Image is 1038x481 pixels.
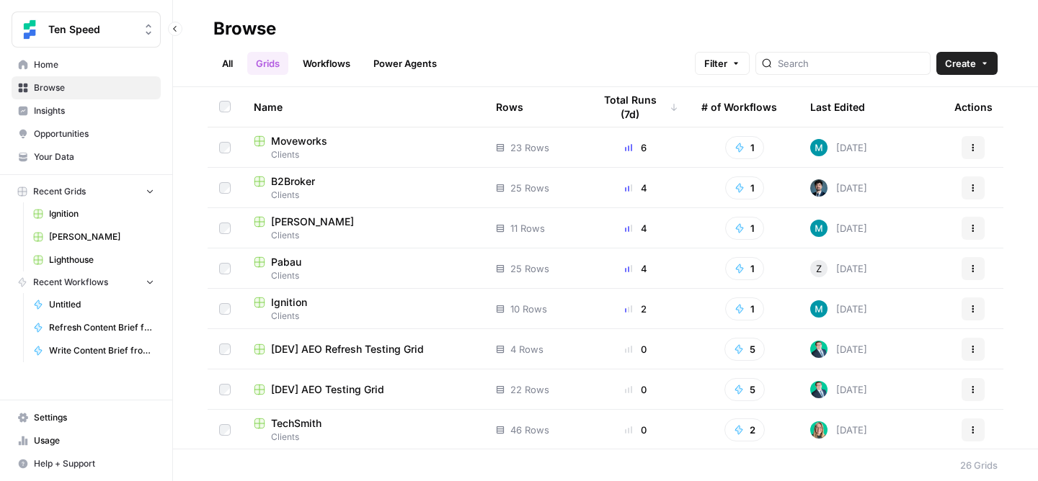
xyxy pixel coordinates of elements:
[724,378,765,401] button: 5
[510,382,549,397] span: 22 Rows
[725,176,764,199] button: 1
[254,134,473,161] a: MoveworksClients
[12,53,161,76] a: Home
[510,261,549,276] span: 25 Rows
[810,421,867,439] div: [DATE]
[510,140,549,155] span: 23 Rows
[810,381,867,398] div: [DATE]
[12,12,161,48] button: Workspace: Ten Speed
[810,381,828,398] img: loq7q7lwz012dtl6ci9jrncps3v6
[271,342,424,356] span: [DEV] AEO Refresh Testing Grid
[810,179,828,197] img: akd5wg4rckfd5i9ckwsdbvxucqo9
[254,416,473,444] a: TechSmithClients
[496,87,523,127] div: Rows
[12,122,161,145] a: Opportunities
[213,17,276,40] div: Browse
[33,185,86,198] span: Recent Grids
[593,382,678,397] div: 0
[27,316,161,339] a: Refresh Content Brief from Keyword [DEV]
[593,302,678,316] div: 2
[254,255,473,282] a: PabauClients
[695,52,750,75] button: Filter
[34,127,154,140] span: Opportunities
[12,271,161,293] button: Recent Workflows
[810,220,828,237] img: 9k9gt13slxq95qn7lcfsj5lxmi7v
[49,298,154,311] span: Untitled
[254,295,473,323] a: IgnitionClients
[34,81,154,94] span: Browse
[954,87,993,127] div: Actions
[27,339,161,362] a: Write Content Brief from Keyword [DEV]
[49,230,154,243] span: [PERSON_NAME]
[810,341,828,358] img: loq7q7lwz012dtl6ci9jrncps3v6
[510,221,545,235] span: 11 Rows
[34,457,154,470] span: Help + Support
[701,87,777,127] div: # of Workflows
[27,225,161,248] a: [PERSON_NAME]
[27,293,161,316] a: Untitled
[48,22,136,37] span: Ten Speed
[294,52,359,75] a: Workflows
[936,52,998,75] button: Create
[49,344,154,357] span: Write Content Brief from Keyword [DEV]
[810,341,867,358] div: [DATE]
[724,418,765,441] button: 2
[810,300,867,318] div: [DATE]
[271,416,321,431] span: TechSmith
[810,87,865,127] div: Last Edited
[593,342,678,356] div: 0
[593,221,678,235] div: 4
[510,302,547,316] span: 10 Rows
[254,342,473,356] a: [DEV] AEO Refresh Testing Grid
[725,217,764,240] button: 1
[810,179,867,197] div: [DATE]
[254,87,473,127] div: Name
[49,207,154,220] span: Ignition
[816,261,822,276] span: Z
[34,58,154,71] span: Home
[27,202,161,225] a: Ignition
[34,150,154,163] span: Your Data
[254,431,473,444] span: Clients
[12,145,161,168] a: Your Data
[510,181,549,195] span: 25 Rows
[34,411,154,424] span: Settings
[960,458,998,472] div: 26 Grids
[12,181,161,202] button: Recent Grids
[254,269,473,282] span: Clients
[12,406,161,429] a: Settings
[254,229,473,242] span: Clients
[810,260,867,277] div: [DATE]
[254,215,473,242] a: [PERSON_NAME]Clients
[510,423,549,437] span: 46 Rows
[27,248,161,271] a: Lighthouse
[49,253,154,266] span: Lighthouse
[725,257,764,280] button: 1
[254,310,473,323] span: Clients
[810,421,828,439] img: clj2pqnt5d80yvglzqbzt3r6x08a
[724,338,765,361] button: 5
[271,255,301,269] span: Pabau
[271,295,307,310] span: Ignition
[810,220,867,237] div: [DATE]
[810,139,867,156] div: [DATE]
[254,148,473,161] span: Clients
[725,297,764,320] button: 1
[593,423,678,437] div: 0
[12,76,161,99] a: Browse
[254,174,473,202] a: B2BrokerClients
[810,300,828,318] img: 9k9gt13slxq95qn7lcfsj5lxmi7v
[271,134,327,148] span: Moveworks
[725,136,764,159] button: 1
[12,452,161,475] button: Help + Support
[17,17,43,42] img: Ten Speed Logo
[593,87,678,127] div: Total Runs (7d)
[271,382,384,397] span: [DEV] AEO Testing Grid
[945,56,976,71] span: Create
[49,321,154,334] span: Refresh Content Brief from Keyword [DEV]
[247,52,288,75] a: Grids
[365,52,445,75] a: Power Agents
[254,189,473,202] span: Clients
[810,139,828,156] img: 9k9gt13slxq95qn7lcfsj5lxmi7v
[271,174,315,189] span: B2Broker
